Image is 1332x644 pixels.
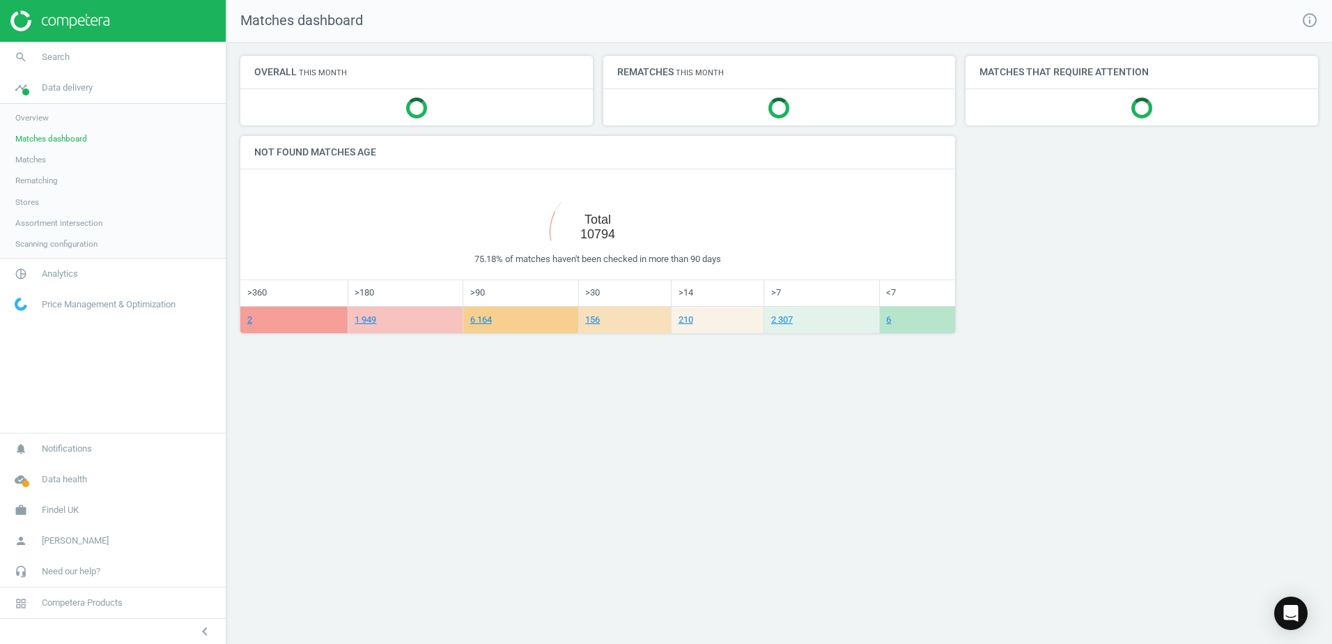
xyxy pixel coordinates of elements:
small: This month [299,68,347,77]
span: Assortment intersection [15,217,102,229]
span: Findel UK [42,504,79,516]
span: Analytics [42,268,78,280]
i: headset_mic [8,558,34,585]
span: Data health [42,473,87,486]
div: 75.18% of matches haven't been checked in more than 90 days [254,253,941,266]
i: timeline [8,75,34,101]
i: search [8,44,34,70]
span: Rematching [15,175,58,186]
span: Scanning configuration [15,238,98,250]
a: 6 164 [470,314,492,325]
a: 6 [886,314,891,325]
td: >7 [764,279,879,306]
a: info_outline [1301,12,1318,30]
span: Search [42,51,70,63]
td: >14 [671,279,764,306]
span: Competera Products [42,597,123,609]
h4: Matches that require attention [966,56,1163,89]
a: 2 307 [771,314,793,325]
span: Matches dashboard [15,133,87,144]
h4: Overall [240,56,361,89]
a: 156 [585,314,600,325]
h4: Not found matches age [240,136,390,169]
span: Matches [15,154,46,165]
tspan: Total [584,213,611,227]
i: pie_chart_outlined [8,261,34,287]
td: <7 [879,279,955,306]
i: info_outline [1301,12,1318,29]
td: >180 [348,279,463,306]
span: Stores [15,197,39,208]
td: >30 [578,279,671,306]
i: work [8,497,34,523]
small: This month [676,68,724,77]
a: 1 949 [355,314,376,325]
span: Data delivery [42,82,93,94]
span: Matches dashboard [226,11,363,31]
span: [PERSON_NAME] [42,535,109,547]
img: ajHJNr6hYgQAAAAASUVORK5CYII= [10,10,109,31]
span: Price Management & Optimization [42,298,176,311]
i: cloud_done [8,466,34,493]
span: Need our help? [42,565,100,578]
img: wGWNvw8QSZomAAAAABJRU5ErkJggg== [15,298,27,311]
i: person [8,528,34,554]
td: >360 [240,279,348,306]
tspan: 10794 [580,227,615,241]
a: 2 [247,314,252,325]
button: chevron_left [187,622,222,641]
span: Notifications [42,443,92,455]
i: chevron_left [196,623,213,640]
i: notifications [8,436,34,462]
div: Open Intercom Messenger [1274,597,1308,630]
h4: Rematches [603,56,738,89]
td: >90 [463,279,578,306]
a: 210 [679,314,693,325]
span: Overview [15,112,49,123]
